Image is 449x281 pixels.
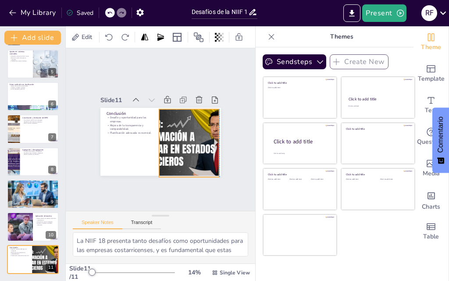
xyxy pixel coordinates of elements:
[268,178,288,181] div: Click to add text
[330,54,388,69] button: Create New
[10,87,56,89] p: Políticas contables robustas.
[46,231,56,239] div: 10
[22,152,56,154] p: Equilibrio entre claridad y relevancia.
[22,121,56,123] p: Revelación del efecto de impuestos.
[7,147,59,176] div: 8
[346,127,409,130] div: Click to add title
[423,232,439,242] span: Table
[69,264,91,281] div: Slide 11 / 11
[22,120,56,121] p: Conciliación de MPM con subtotales.
[10,60,30,62] p: Clasificación correcta de datos.
[73,232,248,256] textarea: La NIIF 18 presenta tanto desafíos como oportunidades para las empresas costarricenses, y es fund...
[36,222,56,225] p: Ajustes en sistemas contables necesarios.
[346,173,409,176] div: Click to add title
[22,150,56,152] p: Criterios para agregar y desagregar.
[343,4,360,22] button: Export to PowerPoint
[10,50,30,55] p: Ajustes en sistemas contables
[22,153,56,155] p: Evaluar partidas significativas.
[425,106,437,115] span: Text
[274,138,330,146] div: Click to add title
[36,221,56,223] p: Inclusión de nuevos subtotales.
[10,85,56,87] p: Reglas claras para la clasificación.
[170,30,184,44] div: Layout
[10,186,56,188] p: Asesoría especializada necesaria.
[122,220,161,229] button: Transcript
[418,74,445,84] span: Template
[423,169,440,178] span: Media
[349,96,407,102] div: Click to add title
[432,108,449,173] button: Comentarios - Mostrar encuesta
[413,26,449,58] div: Change the overall theme
[348,105,406,107] div: Click to add text
[380,178,408,181] div: Click to add text
[10,83,56,86] p: Evitar confusión en clasificación
[7,180,59,209] div: 9
[10,252,30,255] p: Mejora de la transparencia y comparabilidad.
[48,68,56,76] div: 5
[193,32,204,43] span: Position
[66,9,93,17] div: Saved
[22,117,56,119] p: Conciliación y revelación de MPM
[268,81,331,85] div: Click to add title
[48,198,56,206] div: 9
[413,58,449,89] div: Add ready made slides
[103,90,130,101] div: Slide 11
[437,117,444,153] font: Comentario
[220,269,250,276] span: Single View
[36,217,56,221] p: Reformulación de estados financieros comparativos.
[7,245,59,274] div: 11
[48,133,56,141] div: 7
[413,89,449,121] div: Add text boxes
[311,178,331,181] div: Click to add text
[10,255,30,256] p: Planificación adecuada es esencial.
[184,268,205,277] div: 14 %
[421,5,437,21] div: R F
[268,87,331,89] div: Click to add text
[48,166,56,174] div: 8
[107,110,156,123] p: Desafío y oportunidad para las empresas.
[362,4,406,22] button: Present
[278,26,405,47] p: Themes
[10,89,56,90] p: Evitar categorías genéricas.
[289,178,309,181] div: Click to add text
[10,181,56,184] p: Costos y adaptación del sistema
[106,125,154,134] p: Planificación adecuada es esencial.
[73,220,122,229] button: Speaker Notes
[46,263,56,271] div: 11
[7,50,59,78] div: 5
[4,31,61,45] button: Add slide
[107,118,155,131] p: Mejora de la transparencia y comparabilidad.
[346,178,374,181] div: Click to add text
[10,55,30,57] p: Aplicación retroactiva de la norma.
[36,214,56,217] p: Aplicación retroactiva
[7,114,59,143] div: 7
[417,137,445,147] span: Questions
[7,6,60,20] button: My Library
[413,121,449,153] div: Get real-time input from your audience
[422,202,440,212] span: Charts
[10,249,30,252] p: Desafío y oportunidad para las empresas.
[7,212,59,241] div: 10
[80,33,94,41] span: Edit
[413,184,449,216] div: Add charts and graphs
[421,4,437,22] button: R F
[7,82,59,111] div: 6
[413,153,449,184] div: Add images, graphics, shapes or video
[192,6,249,18] input: Insert title
[421,43,441,52] span: Theme
[10,183,56,185] p: Costos significativos de implementación.
[108,105,157,116] p: Conclusión
[413,216,449,247] div: Add a table
[48,100,56,108] div: 6
[263,54,326,69] button: Sendsteps
[274,153,329,155] div: Click to add body
[10,246,30,249] p: Conclusión
[10,185,56,186] p: Capacitación del personal esencial.
[10,57,30,60] p: Reestructuración de sistemas contables.
[268,173,331,176] div: Click to add title
[22,123,56,124] p: Evitar métricas engañosas.
[22,148,56,151] p: Agregación y desagregación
